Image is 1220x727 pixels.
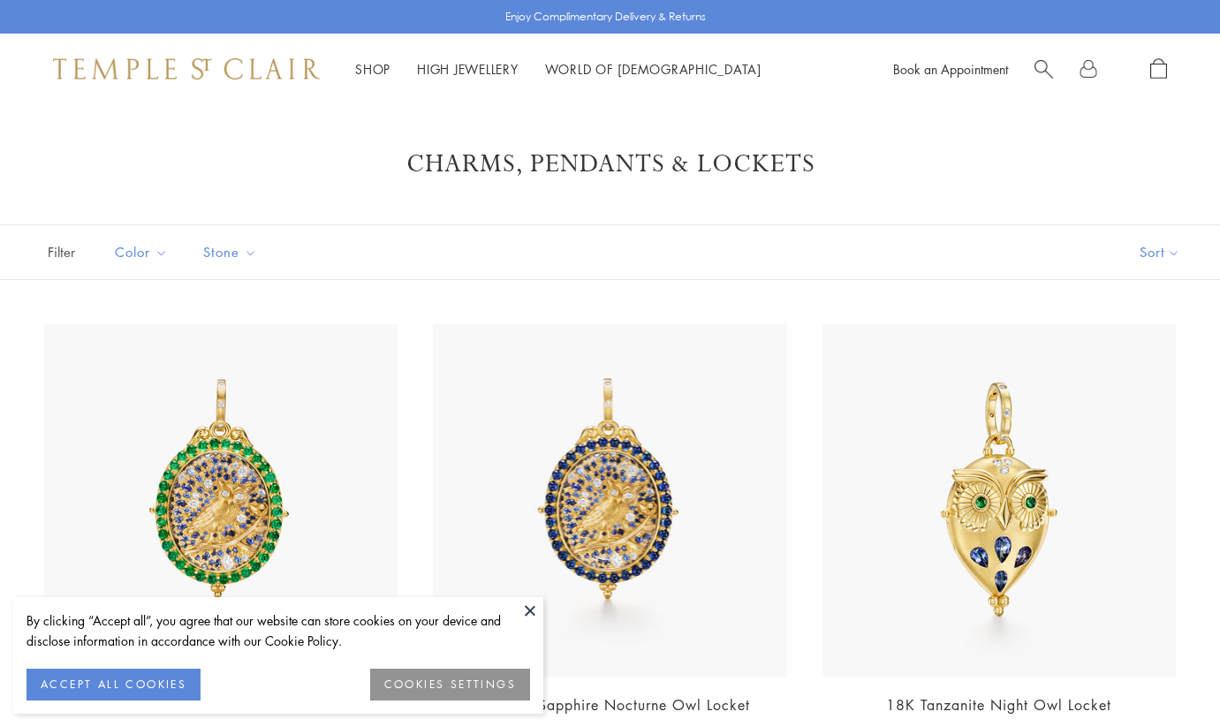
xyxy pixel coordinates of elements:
[433,324,786,678] img: 18K Blue Sapphire Nocturne Owl Locket
[893,60,1008,78] a: Book an Appointment
[44,324,398,678] img: 18K Emerald Nocturne Owl Locket
[1100,225,1220,279] button: Show sort by
[106,241,181,263] span: Color
[53,58,320,80] img: Temple St. Clair
[27,669,201,700] button: ACCEPT ALL COOKIES
[469,695,750,715] a: 18K Blue Sapphire Nocturne Owl Locket
[370,669,530,700] button: COOKIES SETTINGS
[505,8,706,26] p: Enjoy Complimentary Delivery & Returns
[190,232,270,272] button: Stone
[886,695,1111,715] a: 18K Tanzanite Night Owl Locket
[545,60,762,78] a: World of [DEMOGRAPHIC_DATA]World of [DEMOGRAPHIC_DATA]
[71,148,1149,180] h1: Charms, Pendants & Lockets
[194,241,270,263] span: Stone
[27,610,530,651] div: By clicking “Accept all”, you agree that our website can store cookies on your device and disclos...
[417,60,519,78] a: High JewelleryHigh Jewellery
[102,232,181,272] button: Color
[1150,58,1167,80] a: Open Shopping Bag
[355,60,390,78] a: ShopShop
[355,58,762,80] nav: Main navigation
[1034,58,1053,80] a: Search
[822,324,1176,678] img: 18K Tanzanite Night Owl Locket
